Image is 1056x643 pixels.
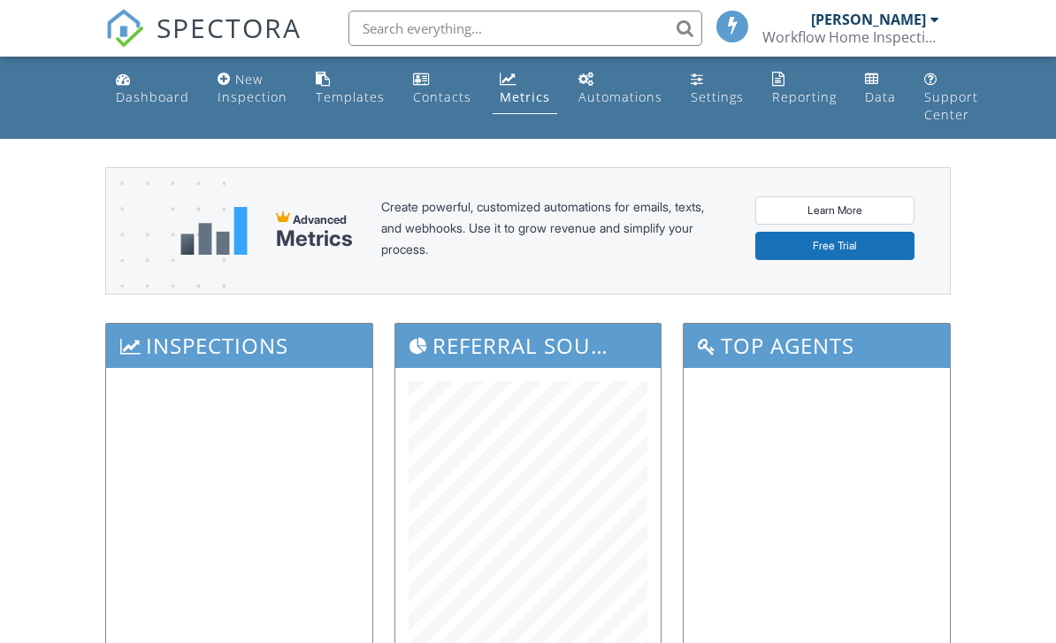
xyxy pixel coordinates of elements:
a: Dashboard [109,64,196,114]
span: SPECTORA [157,9,302,46]
a: Free Trial [755,232,914,260]
div: [PERSON_NAME] [811,11,926,28]
div: Settings [691,88,744,105]
a: Metrics [493,64,557,114]
a: SPECTORA [105,24,302,61]
div: Automations [578,88,662,105]
a: Support Center [917,64,985,132]
div: Reporting [772,88,837,105]
h3: Inspections [106,324,371,367]
div: Support Center [924,88,978,123]
div: Dashboard [116,88,189,105]
div: Data [865,88,896,105]
img: advanced-banner-bg-f6ff0eecfa0ee76150a1dea9fec4b49f333892f74bc19f1b897a312d7a1b2ff3.png [106,168,226,364]
input: Search everything... [348,11,702,46]
a: Templates [309,64,392,114]
div: Metrics [500,88,550,105]
img: The Best Home Inspection Software - Spectora [105,9,144,48]
a: Learn More [755,196,914,225]
div: Workflow Home Inspections [762,28,939,46]
h3: Referral Sources [395,324,661,367]
img: metrics-aadfce2e17a16c02574e7fc40e4d6b8174baaf19895a402c862ea781aae8ef5b.svg [180,207,248,255]
span: Advanced [293,212,347,226]
a: Automations (Basic) [571,64,670,114]
div: Metrics [276,226,353,251]
a: Reporting [765,64,844,114]
h3: Top Agents [684,324,949,367]
a: Settings [684,64,751,114]
div: Create powerful, customized automations for emails, texts, and webhooks. Use it to grow revenue a... [381,196,726,265]
div: Contacts [413,88,471,105]
a: Contacts [406,64,478,114]
a: New Inspection [210,64,295,114]
div: Templates [316,88,385,105]
div: New Inspection [218,71,287,105]
a: Data [858,64,903,114]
